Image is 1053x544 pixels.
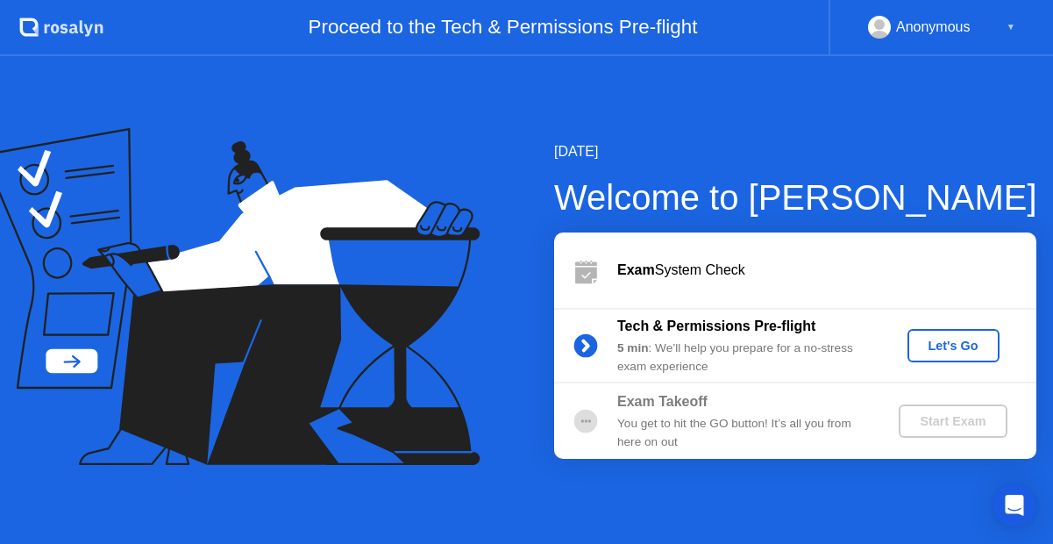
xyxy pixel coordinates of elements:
[617,340,870,376] div: : We’ll help you prepare for a no-stress exam experience
[617,260,1036,281] div: System Check
[554,171,1037,224] div: Welcome to [PERSON_NAME]
[896,16,971,39] div: Anonymous
[906,414,1000,428] div: Start Exam
[617,319,815,333] b: Tech & Permissions Pre-flight
[617,262,655,277] b: Exam
[617,394,708,409] b: Exam Takeoff
[899,404,1007,438] button: Start Exam
[914,339,993,353] div: Let's Go
[993,484,1035,526] div: Open Intercom Messenger
[554,141,1037,162] div: [DATE]
[617,415,870,451] div: You get to hit the GO button! It’s all you from here on out
[907,329,1000,362] button: Let's Go
[1007,16,1015,39] div: ▼
[617,341,649,354] b: 5 min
